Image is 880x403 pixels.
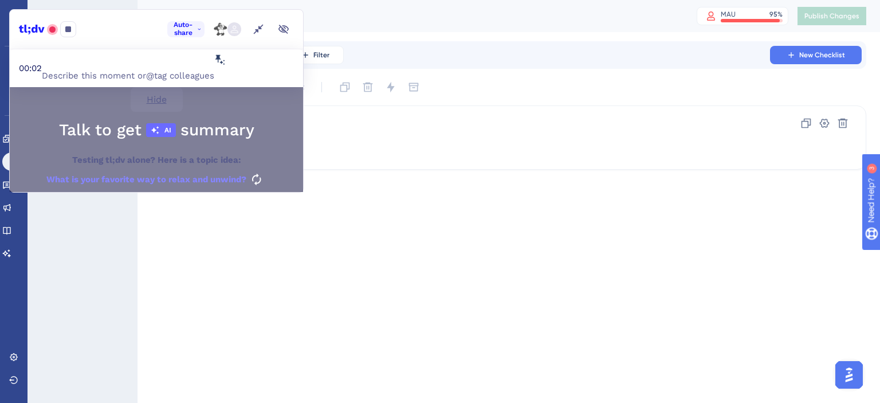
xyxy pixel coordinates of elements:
div: 3 [80,6,83,15]
button: Filter [286,46,344,64]
div: MAU [721,10,736,19]
span: Publish Changes [804,11,859,21]
div: Last Updated: [DATE] 06:47 AM [188,132,737,142]
iframe: UserGuiding AI Assistant Launcher [832,358,866,392]
span: Filter [313,50,329,60]
button: New Checklist [770,46,862,64]
span: Need Help? [27,3,72,17]
div: Checklists [151,8,668,24]
div: 95 % [769,10,783,19]
span: New Checklist [799,50,845,60]
button: Publish Changes [797,7,866,25]
span: Onboarding Checklist [188,114,737,128]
